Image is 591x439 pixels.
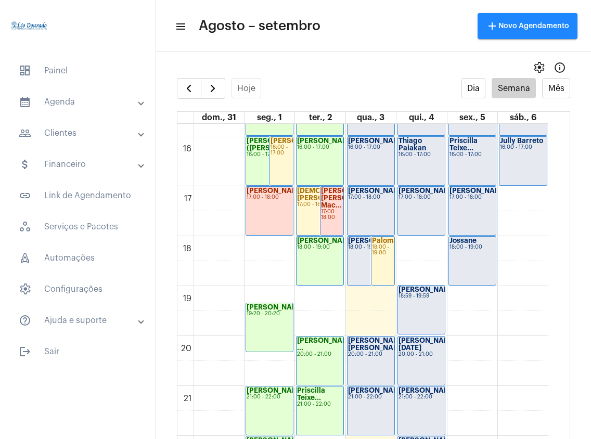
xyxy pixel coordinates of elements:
[6,89,156,114] mat-expansion-panel-header: sidenav iconAgenda
[182,394,194,403] div: 21
[348,145,394,150] div: 16:00 - 17:00
[348,352,394,357] div: 20:00 - 21:00
[19,158,31,171] mat-icon: sidenav icon
[297,402,343,407] div: 21:00 - 22:00
[399,337,457,351] strong: [PERSON_NAME][DATE]
[10,339,145,364] span: Sair
[19,127,139,139] mat-panel-title: Clientes
[181,294,194,303] div: 19
[486,22,569,30] span: Novo Agendamento
[199,18,320,34] span: Agosto – setembro
[297,244,343,250] div: 18:00 - 19:00
[348,394,394,400] div: 21:00 - 22:00
[181,244,194,253] div: 18
[399,195,444,200] div: 17:00 - 18:00
[372,237,398,244] strong: Paloma
[348,244,394,250] div: 18:00 - 19:00
[529,57,549,78] button: settings
[6,308,156,333] mat-expansion-panel-header: sidenav iconAjuda e suporte
[19,64,31,77] span: sidenav icon
[449,187,508,194] strong: [PERSON_NAME]
[10,214,145,239] span: Serviços e Pacotes
[399,394,444,400] div: 21:00 - 22:00
[19,158,139,171] mat-panel-title: Financeiro
[10,183,145,208] span: Link de Agendamento
[348,187,406,194] strong: [PERSON_NAME]
[19,96,31,108] mat-icon: sidenav icon
[554,61,566,74] mat-icon: Info
[399,187,463,194] strong: [PERSON_NAME]...
[449,244,495,250] div: 18:00 - 19:00
[297,352,343,357] div: 20:00 - 21:00
[348,195,394,200] div: 17:00 - 18:00
[399,152,444,158] div: 16:00 - 17:00
[321,209,343,221] div: 17:00 - 18:00
[461,78,486,98] button: Dia
[399,387,457,394] strong: [PERSON_NAME]
[10,246,145,270] span: Automações
[247,152,292,158] div: 16:00 - 17:00
[247,137,314,151] strong: [PERSON_NAME] ([PERSON_NAME]...
[182,194,194,203] div: 17
[271,145,292,156] div: 16:00 - 17:00
[399,293,444,299] div: 18:59 - 19:59
[19,221,31,233] span: sidenav icon
[449,137,478,151] strong: Priscilla Teixe...
[486,20,498,32] mat-icon: add
[307,112,334,123] a: 2 de setembro de 2025
[19,127,31,139] mat-icon: sidenav icon
[255,112,284,123] a: 1 de setembro de 2025
[271,137,335,144] strong: [PERSON_NAME]...
[19,96,139,108] mat-panel-title: Agenda
[247,311,292,317] div: 19:20 - 20:20
[500,137,543,144] strong: Jully Barreto
[297,237,355,244] strong: [PERSON_NAME]
[348,237,406,244] strong: [PERSON_NAME]
[478,13,577,39] button: Novo Agendamento
[492,78,536,98] button: Semana
[449,195,495,200] div: 17:00 - 18:00
[549,57,570,78] button: Info
[321,187,379,209] strong: [PERSON_NAME] [PERSON_NAME] Mac...
[201,78,225,99] button: Próximo Semana
[508,112,538,123] a: 6 de setembro de 2025
[399,286,457,293] strong: [PERSON_NAME]
[175,20,185,33] mat-icon: sidenav icon
[247,195,292,200] div: 17:00 - 18:00
[399,352,444,357] div: 20:00 - 21:00
[247,394,292,400] div: 21:00 - 22:00
[348,337,413,351] strong: [PERSON_NAME] [PERSON_NAME]...
[10,58,145,83] span: Painel
[177,78,201,99] button: Semana Anterior
[457,112,487,123] a: 5 de setembro de 2025
[297,202,343,208] div: 17:00 - 18:00
[247,187,305,194] strong: [PERSON_NAME]
[372,244,394,256] div: 18:00 - 19:00
[297,187,378,201] strong: [DEMOGRAPHIC_DATA][PERSON_NAME]
[407,112,436,123] a: 4 de setembro de 2025
[297,137,355,144] strong: [PERSON_NAME]
[19,283,31,295] span: sidenav icon
[6,152,156,177] mat-expansion-panel-header: sidenav iconFinanceiro
[6,121,156,146] mat-expansion-panel-header: sidenav iconClientes
[19,345,31,358] mat-icon: sidenav icon
[297,145,343,150] div: 16:00 - 17:00
[348,387,413,394] strong: [PERSON_NAME]...
[247,387,311,394] strong: [PERSON_NAME]...
[533,61,545,74] span: settings
[449,152,495,158] div: 16:00 - 17:00
[200,112,238,123] a: 31 de agosto de 2025
[181,144,194,153] div: 16
[542,78,570,98] button: Mês
[179,344,194,353] div: 20
[297,387,325,401] strong: Priscilla Teixe...
[500,145,546,150] div: 16:00 - 17:00
[19,314,139,327] mat-panel-title: Ajuda e suporte
[355,112,387,123] a: 3 de setembro de 2025
[247,304,305,311] strong: [PERSON_NAME]
[19,252,31,264] span: sidenav icon
[348,137,413,144] strong: [PERSON_NAME]...
[19,189,31,202] mat-icon: sidenav icon
[10,277,145,302] span: Configurações
[297,337,355,351] strong: [PERSON_NAME] ...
